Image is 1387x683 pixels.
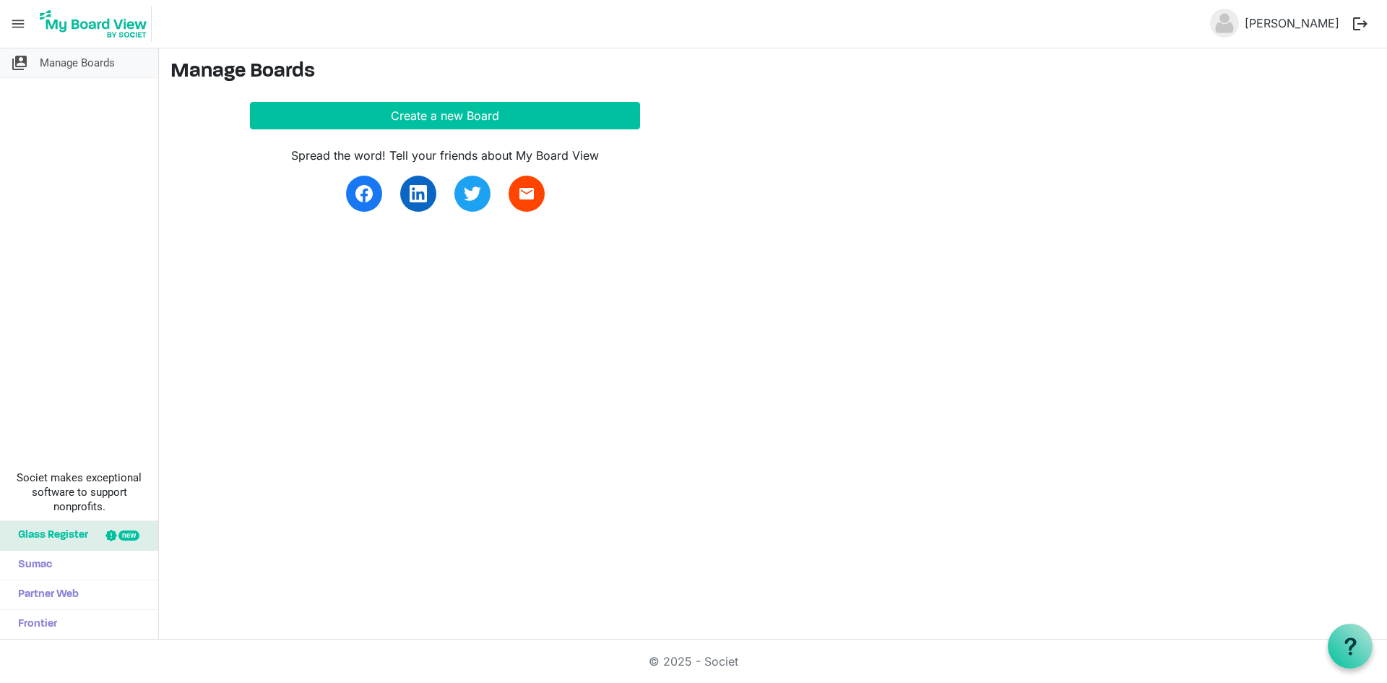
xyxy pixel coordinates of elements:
span: Societ makes exceptional software to support nonprofits. [7,471,152,514]
span: Manage Boards [40,48,115,77]
img: My Board View Logo [35,6,152,42]
span: switch_account [11,48,28,77]
span: Partner Web [11,580,79,609]
a: [PERSON_NAME] [1239,9,1345,38]
span: email [518,185,535,202]
span: Sumac [11,551,52,580]
a: My Board View Logo [35,6,157,42]
img: twitter.svg [464,185,481,202]
img: linkedin.svg [410,185,427,202]
span: Glass Register [11,521,88,550]
img: no-profile-picture.svg [1210,9,1239,38]
div: Spread the word! Tell your friends about My Board View [250,147,640,164]
div: new [118,530,139,541]
button: Create a new Board [250,102,640,129]
img: facebook.svg [355,185,373,202]
a: email [509,176,545,212]
span: menu [4,10,32,38]
button: logout [1345,9,1375,39]
a: © 2025 - Societ [649,654,738,669]
span: Frontier [11,610,57,639]
h3: Manage Boards [170,60,1375,85]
